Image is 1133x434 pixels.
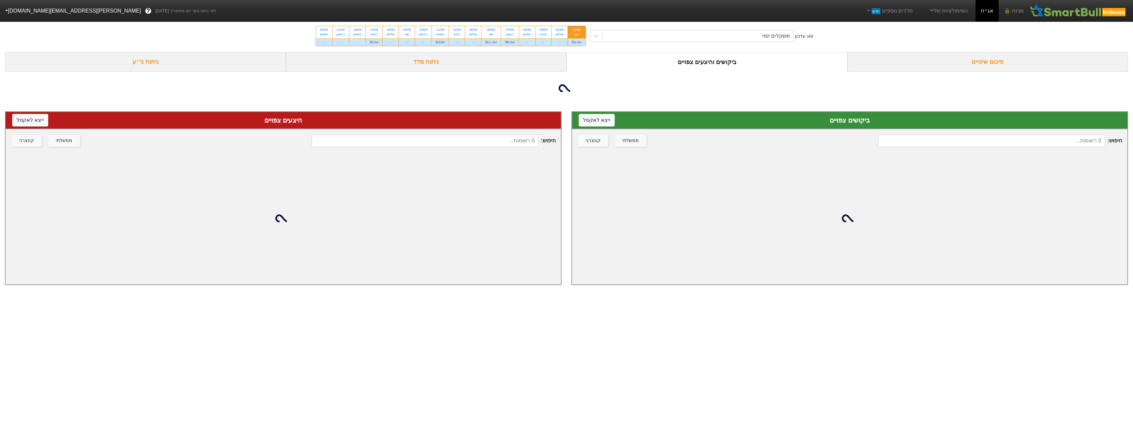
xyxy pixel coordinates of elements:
button: ייצא לאקסל [579,114,615,127]
div: רביעי [539,32,547,37]
div: שני [403,32,411,37]
button: ייצא לאקסל [12,114,48,127]
div: חמישי [436,32,445,37]
div: ראשון [419,32,428,37]
div: ניתוח מדד [286,52,567,72]
span: חיפוש : [312,134,556,147]
div: 16/09 [387,27,395,32]
div: ממשלתי [622,137,639,144]
img: loading... [559,80,574,96]
div: ממשלתי [56,137,72,144]
div: - [399,38,415,46]
input: 0 רשומות... [878,134,1105,147]
span: חיפוש : [878,134,1122,147]
div: 08/09 [485,27,497,32]
div: 07/09 [505,27,515,32]
input: 0 רשומות... [312,134,538,147]
div: - [535,38,551,46]
div: משקלים יומי [762,32,790,40]
div: ₪9.8M [501,38,519,46]
div: - [552,38,567,46]
div: קונצרני [586,137,601,144]
img: loading... [842,210,858,226]
img: SmartBull [1029,4,1128,18]
div: סיכום שינויים [847,52,1128,72]
div: - [349,38,365,46]
div: קונצרני [19,137,34,144]
div: שלישי [469,32,477,37]
div: 04/09 [523,27,531,32]
div: - [332,38,349,46]
div: ביקושים צפויים [579,115,1121,125]
div: - [519,38,535,46]
span: לפי נתוני סוף יום מתאריך [DATE] [155,8,216,14]
div: שני [572,32,581,37]
div: 03/09 [539,27,547,32]
div: היצעים צפויים [12,115,554,125]
div: 09/09 [469,27,477,32]
button: קונצרני [578,135,608,147]
div: סוג עדכון [795,33,813,40]
button: ממשלתי [48,135,80,147]
div: רביעי [370,32,379,37]
div: - [465,38,481,46]
div: חמישי [320,32,328,37]
div: 25/09 [320,27,328,32]
span: חדש [872,8,880,14]
div: - [383,38,398,46]
div: 21/09 [336,27,345,32]
div: ראשון [505,32,515,37]
div: שלישי [387,32,395,37]
div: - [316,38,332,46]
div: 14/09 [419,27,428,32]
div: ביקושים והיצעים צפויים [566,52,847,72]
div: שלישי [556,32,564,37]
div: 17/09 [370,27,379,32]
button: ממשלתי [615,135,646,147]
div: 11/09 [436,27,445,32]
a: הסימולציות שלי [926,4,970,18]
div: חמישי [523,32,531,37]
img: loading... [275,210,291,226]
div: ₪13M [366,38,383,46]
div: ₪11.6M [481,38,501,46]
div: - [449,38,465,46]
div: ראשון [336,32,345,37]
div: ניתוח ני״ע [5,52,286,72]
div: ₪33M [432,38,449,46]
button: קונצרני [12,135,42,147]
div: ₪4.6M [568,38,585,46]
a: מדדים נוספיםחדש [863,4,915,18]
div: 15/09 [403,27,411,32]
div: רביעי [453,32,461,37]
span: ? [146,7,150,16]
div: 10/09 [453,27,461,32]
div: חמישי [353,32,361,37]
div: - [415,38,431,46]
div: שני [485,32,497,37]
div: 18/09 [353,27,361,32]
div: 02/09 [556,27,564,32]
div: 01/09 [572,27,581,32]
